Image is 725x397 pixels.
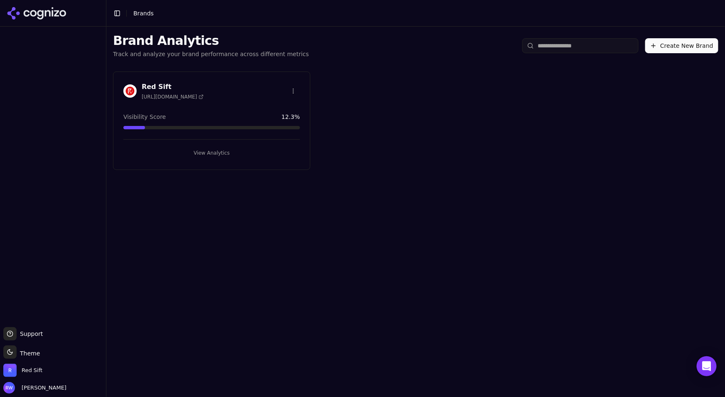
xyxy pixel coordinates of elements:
[123,84,137,98] img: Red Sift
[133,9,154,17] nav: breadcrumb
[645,38,718,53] button: Create New Brand
[697,356,717,376] div: Open Intercom Messenger
[123,146,300,160] button: View Analytics
[282,113,300,121] span: 12.3 %
[133,10,154,17] span: Brands
[3,364,42,377] button: Open organization switcher
[113,50,309,58] p: Track and analyze your brand performance across different metrics
[123,113,166,121] span: Visibility Score
[3,382,66,394] button: Open user button
[18,384,66,392] span: [PERSON_NAME]
[3,382,15,394] img: Rebecca Warren
[3,364,17,377] img: Red Sift
[17,330,43,338] span: Support
[17,350,40,357] span: Theme
[22,367,42,374] span: Red Sift
[113,33,309,48] h1: Brand Analytics
[142,94,204,100] span: [URL][DOMAIN_NAME]
[142,82,204,92] h3: Red Sift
